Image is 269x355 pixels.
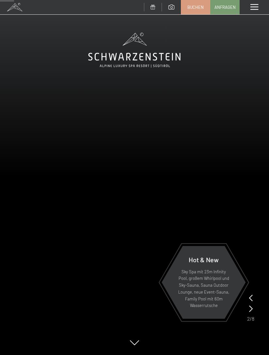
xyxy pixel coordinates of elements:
span: Anfragen [214,4,236,10]
span: / [250,315,252,322]
span: Buchen [187,4,204,10]
span: 2 [247,315,250,322]
a: Anfragen [211,0,239,14]
a: Buchen [181,0,210,14]
a: Hot & New Sky Spa mit 23m Infinity Pool, großem Whirlpool und Sky-Sauna, Sauna Outdoor Lounge, ne... [161,246,246,319]
p: Sky Spa mit 23m Infinity Pool, großem Whirlpool und Sky-Sauna, Sauna Outdoor Lounge, neue Event-S... [178,268,230,309]
span: 8 [252,315,254,322]
span: Hot & New [189,256,219,264]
